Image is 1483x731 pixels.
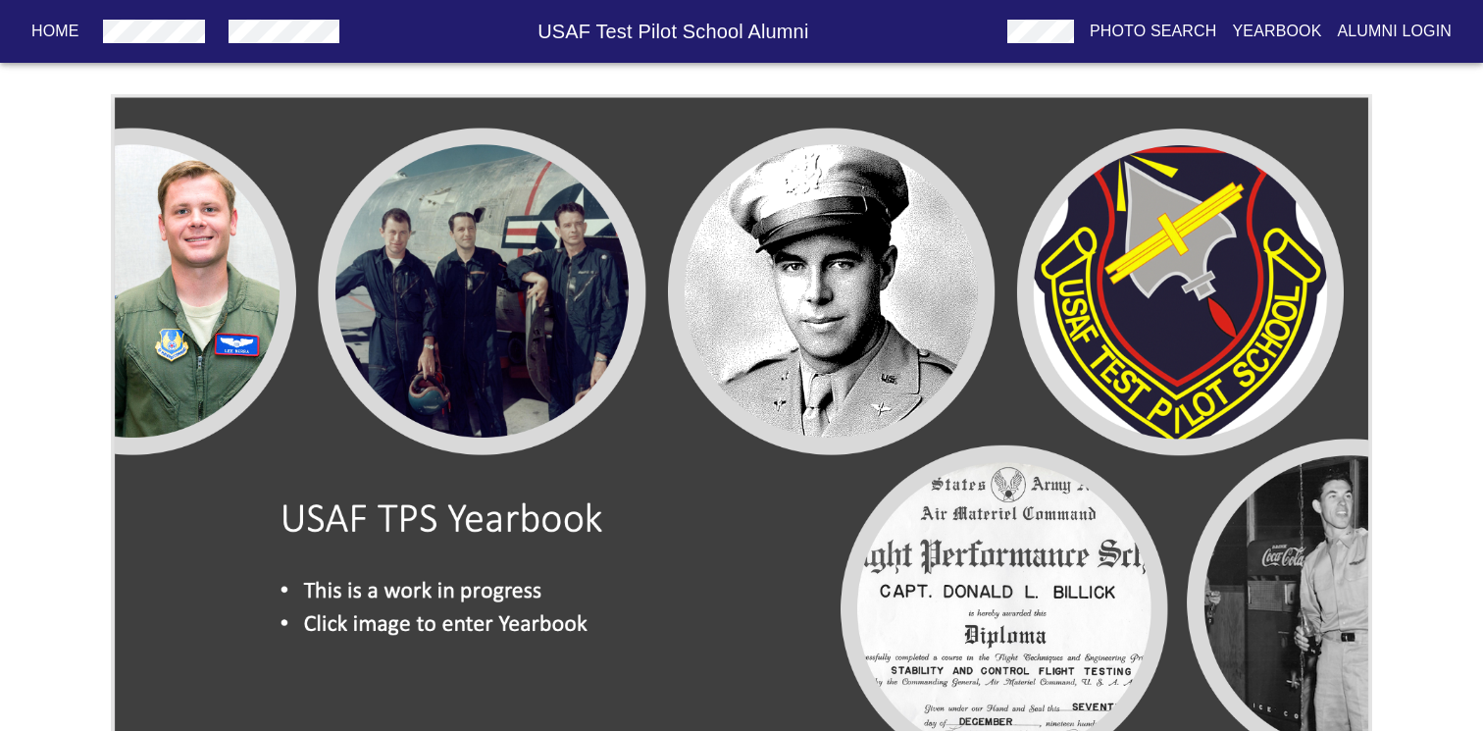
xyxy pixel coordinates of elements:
[31,20,79,43] p: Home
[1224,14,1329,49] button: Yearbook
[24,14,87,49] button: Home
[347,16,999,47] h6: USAF Test Pilot School Alumni
[1338,20,1453,43] p: Alumni Login
[1232,20,1321,43] p: Yearbook
[1090,20,1217,43] p: Photo Search
[1082,14,1225,49] button: Photo Search
[1330,14,1460,49] button: Alumni Login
